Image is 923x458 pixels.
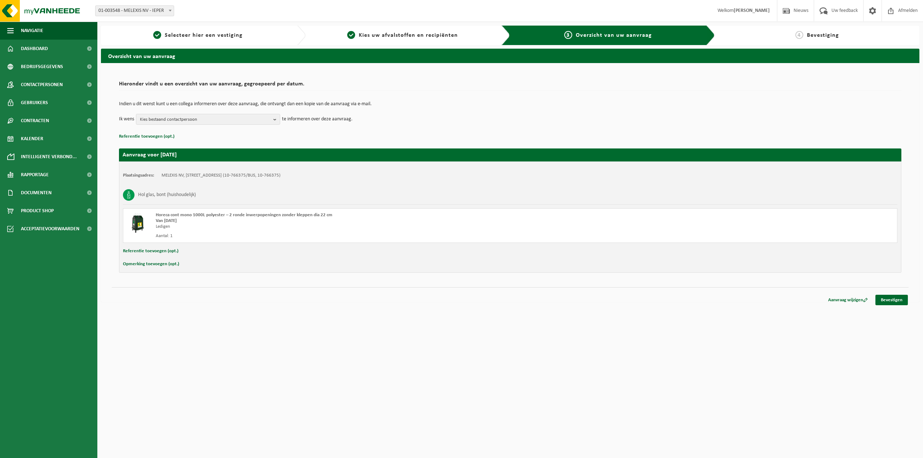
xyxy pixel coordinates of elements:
span: 3 [564,31,572,39]
a: 2Kies uw afvalstoffen en recipiënten [309,31,496,40]
span: Kies uw afvalstoffen en recipiënten [359,32,458,38]
p: te informeren over deze aanvraag. [282,114,353,125]
h3: Hol glas, bont (huishoudelijk) [138,189,196,201]
span: Product Shop [21,202,54,220]
span: Navigatie [21,22,43,40]
span: Overzicht van uw aanvraag [576,32,652,38]
a: Aanvraag wijzigen [823,295,873,305]
span: Acceptatievoorwaarden [21,220,79,238]
span: Dashboard [21,40,48,58]
span: 1 [153,31,161,39]
img: CR-HR-1C-1000-PES-01.png [127,212,149,234]
a: Bevestigen [875,295,908,305]
button: Referentie toevoegen (opt.) [123,246,178,256]
td: MELEXIS NV, [STREET_ADDRESS] (10-766375/BUS, 10-766375) [162,173,281,178]
span: Gebruikers [21,94,48,112]
strong: Van [DATE] [156,218,177,223]
h2: Hieronder vindt u een overzicht van uw aanvraag, gegroepeerd per datum. [119,81,901,91]
span: 2 [347,31,355,39]
span: Kalender [21,130,43,148]
span: Selecteer hier een vestiging [165,32,243,38]
span: Intelligente verbond... [21,148,77,166]
strong: Plaatsingsadres: [123,173,154,178]
span: Horeca cont mono 1000L polyester – 2 ronde inwerpopeningen zonder kleppen dia 22 cm [156,213,332,217]
span: 01-003548 - MELEXIS NV - IEPER [96,6,174,16]
button: Opmerking toevoegen (opt.) [123,259,179,269]
span: 01-003548 - MELEXIS NV - IEPER [95,5,174,16]
strong: [PERSON_NAME] [734,8,770,13]
button: Referentie toevoegen (opt.) [119,132,175,141]
h2: Overzicht van uw aanvraag [101,49,919,63]
div: Ledigen [156,224,539,230]
p: Indien u dit wenst kunt u een collega informeren over deze aanvraag, die ontvangt dan een kopie v... [119,102,901,107]
span: Kies bestaand contactpersoon [140,114,270,125]
iframe: chat widget [4,442,120,458]
span: Documenten [21,184,52,202]
span: Rapportage [21,166,49,184]
div: Aantal: 1 [156,233,539,239]
span: Bevestiging [807,32,839,38]
button: Kies bestaand contactpersoon [136,114,280,125]
span: 4 [795,31,803,39]
span: Contactpersonen [21,76,63,94]
strong: Aanvraag voor [DATE] [123,152,177,158]
a: 1Selecteer hier een vestiging [105,31,291,40]
span: Contracten [21,112,49,130]
span: Bedrijfsgegevens [21,58,63,76]
p: Ik wens [119,114,134,125]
